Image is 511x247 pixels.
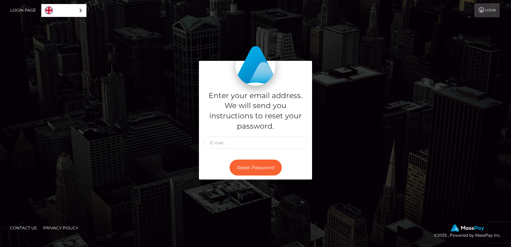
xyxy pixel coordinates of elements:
aside: Language selected: English [41,4,86,17]
button: Reset Password [230,160,282,176]
a: Login Page [10,3,36,17]
input: E-mail... [204,137,307,149]
h5: Enter your email address. We will send you instructions to reset your password. [204,91,307,132]
div: © 2025 , Powered by MassPay Inc. [434,224,506,239]
img: MassPay [451,224,484,232]
a: Privacy Policy [41,223,81,233]
div: Language [41,4,86,17]
img: MassPay Login [236,46,275,86]
a: Contact Us [7,223,39,233]
a: English [42,4,86,17]
a: Login [474,3,500,17]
